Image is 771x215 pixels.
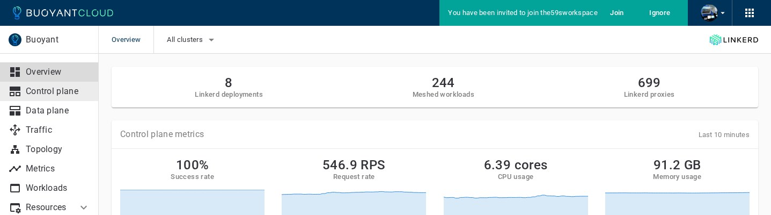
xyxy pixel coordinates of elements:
[26,125,90,135] p: Traffic
[448,9,598,17] span: You have been invited to join the 59s workspace
[701,4,718,21] img: Andrew Seigner
[649,9,670,17] h5: Ignore
[498,173,534,181] h5: CPU usage
[484,157,548,173] h2: 6.39 cores
[413,90,474,99] h5: Meshed workloads
[26,163,90,174] p: Metrics
[9,33,21,46] img: Buoyant
[195,90,263,99] h5: Linkerd deployments
[624,75,675,90] h2: 699
[600,5,634,21] button: Join
[26,105,90,116] p: Data plane
[176,157,209,173] h2: 100%
[322,157,386,173] h2: 546.9 RPS
[112,26,153,54] span: Overview
[653,173,701,181] h5: Memory usage
[26,34,90,45] p: Buoyant
[26,202,69,213] p: Resources
[624,90,675,99] h5: Linkerd proxies
[167,32,218,48] button: All clusters
[413,75,474,90] h2: 244
[120,129,204,140] p: Control plane metrics
[195,75,263,90] h2: 8
[333,173,375,181] h5: Request rate
[167,35,205,44] span: All clusters
[171,173,214,181] h5: Success rate
[643,5,677,21] button: Ignore
[26,67,90,77] p: Overview
[653,157,701,173] h2: 91.2 GB
[699,131,750,139] span: Last 10 minutes
[26,86,90,97] p: Control plane
[610,9,624,17] h5: Join
[26,144,90,155] p: Topology
[26,183,90,193] p: Workloads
